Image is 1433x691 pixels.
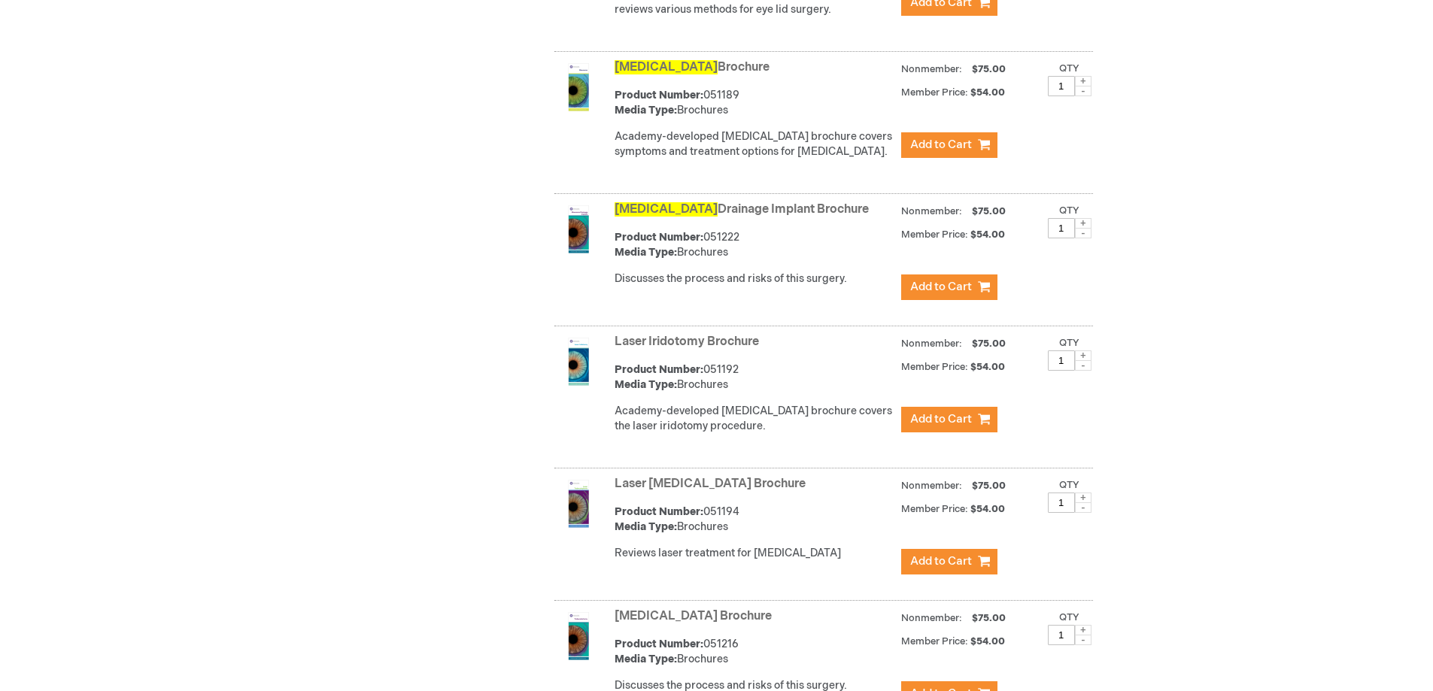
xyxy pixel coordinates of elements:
button: Add to Cart [901,132,997,158]
span: $54.00 [970,503,1007,515]
span: Add to Cart [910,554,972,568]
strong: Product Number: [615,505,703,518]
div: 051222 Brochures [615,230,894,260]
strong: Member Price: [901,503,968,515]
strong: Product Number: [615,638,703,650]
strong: Product Number: [615,89,703,102]
span: [MEDICAL_DATA] [615,60,718,74]
label: Qty [1059,479,1079,491]
span: $54.00 [970,635,1007,647]
img: Laser Trabeculoplasty Brochure [554,480,603,528]
span: Add to Cart [910,412,972,426]
a: Laser Iridotomy Brochure [615,335,759,349]
strong: Member Price: [901,229,968,241]
img: Trabeculectomy Brochure [554,612,603,660]
label: Qty [1059,205,1079,217]
div: 051192 Brochures [615,362,894,392]
span: Add to Cart [910,138,972,152]
div: Academy-developed [MEDICAL_DATA] brochure covers the laser iridotomy procedure. [615,404,894,434]
input: Qty [1048,76,1075,96]
span: $54.00 [970,229,1007,241]
input: Qty [1048,350,1075,371]
input: Qty [1048,492,1075,513]
a: Laser [MEDICAL_DATA] Brochure [615,477,806,491]
span: $54.00 [970,361,1007,373]
button: Add to Cart [901,407,997,432]
strong: Media Type: [615,104,677,117]
p: Discusses the process and risks of this surgery. [615,271,894,286]
img: Laser Iridotomy Brochure [554,338,603,386]
strong: Member Price: [901,635,968,647]
div: 051189 Brochures [615,88,894,118]
strong: Product Number: [615,363,703,376]
div: Reviews laser treatment for [MEDICAL_DATA] [615,546,894,561]
span: $75.00 [970,480,1008,492]
button: Add to Cart [901,274,997,300]
a: [MEDICAL_DATA] Brochure [615,609,772,623]
strong: Nonmember: [901,609,962,628]
input: Qty [1048,625,1075,645]
label: Qty [1059,337,1079,349]
strong: Media Type: [615,246,677,259]
strong: Nonmember: [901,477,962,496]
a: [MEDICAL_DATA]Brochure [615,60,770,74]
strong: Nonmember: [901,335,962,353]
img: Glaucoma Brochure [554,63,603,111]
strong: Media Type: [615,378,677,391]
span: $75.00 [970,63,1008,75]
strong: Member Price: [901,86,968,98]
div: 051216 Brochures [615,637,894,667]
strong: Nonmember: [901,60,962,79]
span: $54.00 [970,86,1007,98]
strong: Member Price: [901,361,968,373]
strong: Media Type: [615,520,677,533]
div: 051194 Brochures [615,505,894,535]
div: Academy-developed [MEDICAL_DATA] brochure covers symptoms and treatment options for [MEDICAL_DATA]. [615,129,894,159]
strong: Media Type: [615,653,677,665]
a: [MEDICAL_DATA]Drainage Implant Brochure [615,202,869,217]
strong: Nonmember: [901,202,962,221]
span: $75.00 [970,205,1008,217]
span: Add to Cart [910,280,972,294]
label: Qty [1059,611,1079,623]
strong: Product Number: [615,231,703,244]
img: Glaucoma Drainage Implant Brochure [554,205,603,253]
button: Add to Cart [901,549,997,574]
span: $75.00 [970,612,1008,624]
label: Qty [1059,62,1079,74]
input: Qty [1048,218,1075,238]
span: $75.00 [970,338,1008,350]
span: [MEDICAL_DATA] [615,202,718,217]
